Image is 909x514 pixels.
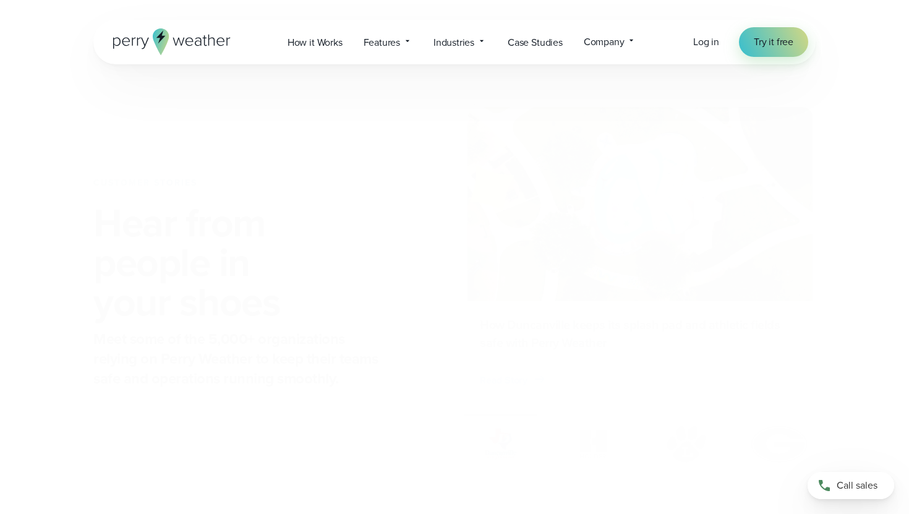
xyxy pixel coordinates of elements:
[754,35,793,49] span: Try it free
[584,35,625,49] span: Company
[288,35,343,50] span: How it Works
[508,35,563,50] span: Case Studies
[364,35,400,50] span: Features
[693,35,719,49] a: Log in
[433,35,474,50] span: Industries
[497,30,573,55] a: Case Studies
[739,27,808,57] a: Try it free
[808,472,894,499] a: Call sales
[277,30,353,55] a: How it Works
[837,478,877,493] span: Call sales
